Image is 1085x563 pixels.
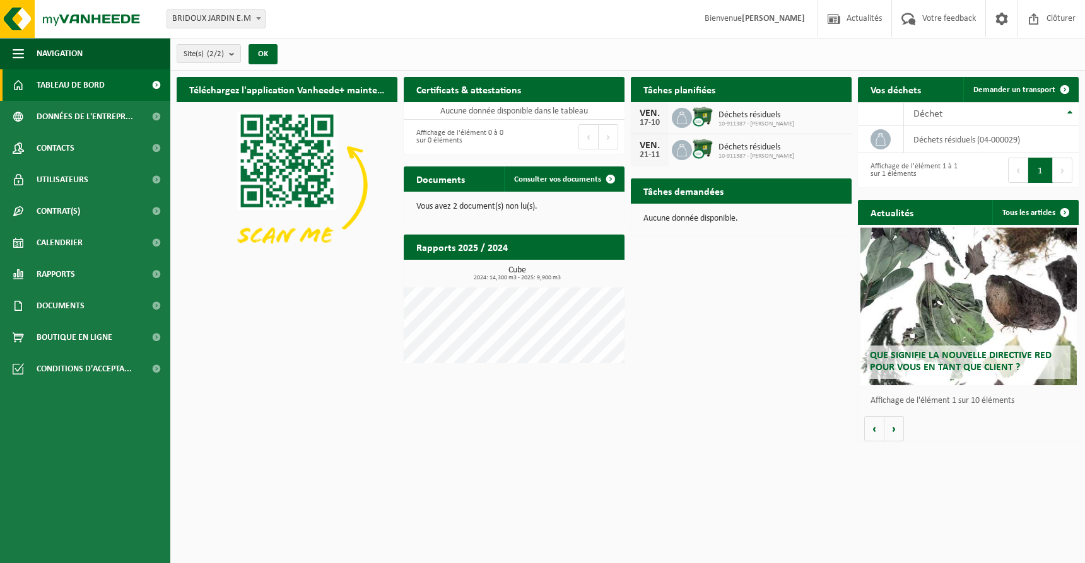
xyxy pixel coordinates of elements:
[404,235,520,259] h2: Rapports 2025 / 2024
[167,10,265,28] span: BRIDOUX JARDIN E.M
[904,126,1079,153] td: déchets résiduels (04-000029)
[37,227,83,258] span: Calendrier
[184,45,224,64] span: Site(s)
[515,259,623,284] a: Consulter les rapports
[37,258,75,290] span: Rapports
[637,151,662,160] div: 21-11
[37,69,105,101] span: Tableau de bord
[692,106,713,127] img: WB-1100-CU
[871,397,1072,405] p: Affichage de l'élément 1 sur 10 éléments
[249,44,278,64] button: OK
[207,50,224,58] count: (2/2)
[416,202,612,211] p: Vous avez 2 document(s) non lu(s).
[870,351,1052,373] span: Que signifie la nouvelle directive RED pour vous en tant que client ?
[1008,158,1028,183] button: Previous
[864,416,884,441] button: Vorige
[1028,158,1053,183] button: 1
[913,109,942,119] span: Déchet
[692,138,713,160] img: WB-1100-CU
[643,214,839,223] p: Aucune donnée disponible.
[742,14,805,23] strong: [PERSON_NAME]
[637,108,662,119] div: VEN.
[718,110,794,120] span: Déchets résiduels
[37,164,88,195] span: Utilisateurs
[37,132,74,164] span: Contacts
[404,166,478,191] h2: Documents
[599,124,618,149] button: Next
[504,166,623,192] a: Consulter vos documents
[410,123,508,151] div: Affichage de l'élément 0 à 0 sur 0 éléments
[858,200,926,224] h2: Actualités
[963,77,1077,102] a: Demander un transport
[860,228,1077,385] a: Que signifie la nouvelle directive RED pour vous en tant que client ?
[37,322,112,353] span: Boutique en ligne
[637,141,662,151] div: VEN.
[514,175,601,183] span: Consulter vos documents
[631,178,736,203] h2: Tâches demandées
[37,290,85,322] span: Documents
[992,200,1077,225] a: Tous les articles
[410,275,625,281] span: 2024: 14,300 m3 - 2025: 9,900 m3
[631,77,728,102] h2: Tâches planifiées
[637,119,662,127] div: 17-10
[864,156,962,184] div: Affichage de l'élément 1 à 1 sur 1 éléments
[37,195,80,227] span: Contrat(s)
[884,416,904,441] button: Volgende
[858,77,934,102] h2: Vos déchets
[578,124,599,149] button: Previous
[177,102,397,268] img: Download de VHEPlus App
[37,101,133,132] span: Données de l'entrepr...
[37,353,132,385] span: Conditions d'accepta...
[177,77,397,102] h2: Téléchargez l'application Vanheede+ maintenant!
[37,38,83,69] span: Navigation
[973,86,1055,94] span: Demander un transport
[718,142,794,153] span: Déchets résiduels
[167,9,266,28] span: BRIDOUX JARDIN E.M
[404,77,534,102] h2: Certificats & attestations
[410,266,625,281] h3: Cube
[718,120,794,128] span: 10-911387 - [PERSON_NAME]
[718,153,794,160] span: 10-911387 - [PERSON_NAME]
[1053,158,1072,183] button: Next
[177,44,241,63] button: Site(s)(2/2)
[404,102,625,120] td: Aucune donnée disponible dans le tableau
